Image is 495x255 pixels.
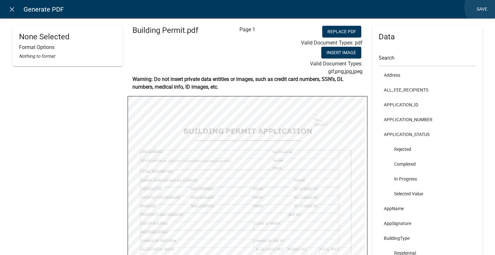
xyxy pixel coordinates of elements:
[379,201,476,216] li: AppName
[379,157,476,172] li: Completed
[379,68,476,83] li: Address
[379,127,476,142] li: APPLICATION_STATUS
[379,231,476,246] li: BuildingType
[321,47,361,58] button: Insert Image
[239,26,255,33] span: Page 1
[310,61,363,74] span: Valid Document Types: gif,png,jpg,jpeg
[379,112,476,127] li: APPLICATION_NUMBER
[379,142,476,157] li: Rejected
[19,44,116,50] h6: Format Options
[132,75,363,91] p: Warning: Do not insert private data entities or images, such as credit card numbers, SSN’s, DL nu...
[379,186,476,201] li: Selected Value
[379,97,476,112] li: APPLICATION_ID
[24,3,64,16] span: Generate PDF
[301,40,363,46] span: Valid Document Types: pdf
[379,83,476,97] li: ALL_FEE_RECIPIENTS
[379,32,476,42] h4: Data
[379,216,476,231] li: AppSignature
[379,172,476,186] li: In Progress
[322,26,361,37] button: Replace PDF
[8,5,16,13] i: close
[19,54,55,59] i: Nothing to format
[474,3,490,15] a: Save
[132,26,203,35] h4: Building Permit.pdf
[19,32,116,42] h4: None Selected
